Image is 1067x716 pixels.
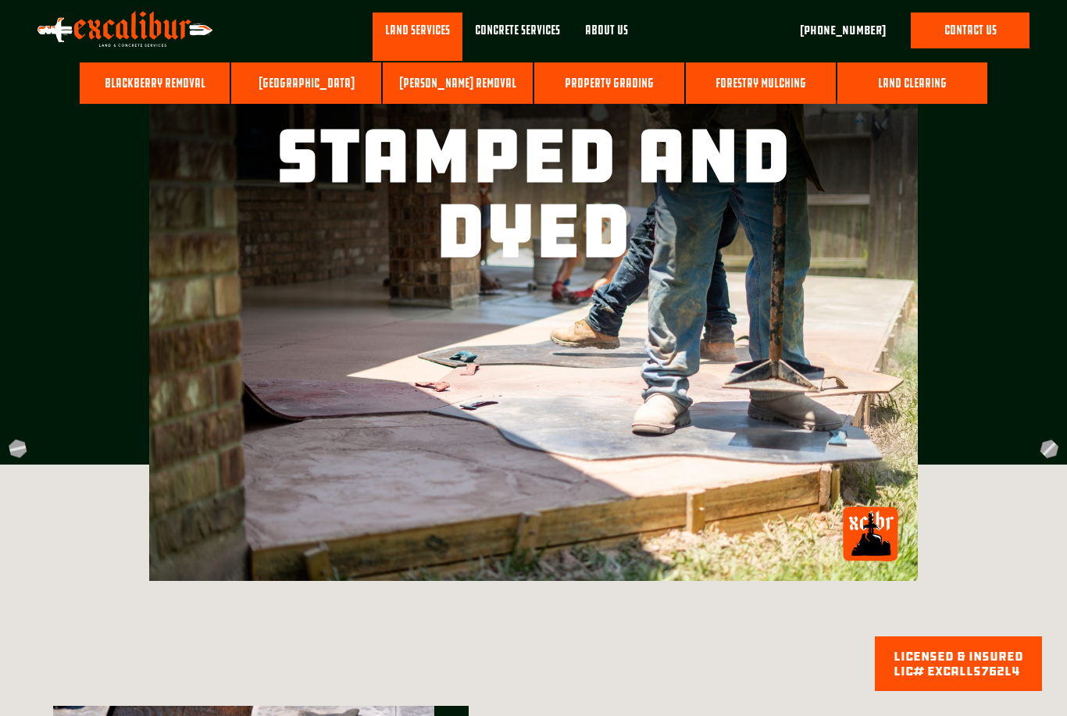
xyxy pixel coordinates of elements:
[80,62,230,105] a: Blackberry Removal
[911,12,1030,48] a: contact us
[383,62,533,105] a: [PERSON_NAME] Removal
[800,21,886,40] a: [PHONE_NUMBER]
[573,12,641,61] a: About Us
[187,119,879,269] h1: Stamped and Dyed
[534,62,684,105] a: Property Grading
[231,62,381,105] a: [GEOGRAPHIC_DATA]
[894,649,1023,679] div: licensed & Insured lic# EXCALLS762L4
[585,22,628,39] div: About Us
[686,62,836,105] a: Forestry Mulching
[837,62,987,105] a: Land Clearing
